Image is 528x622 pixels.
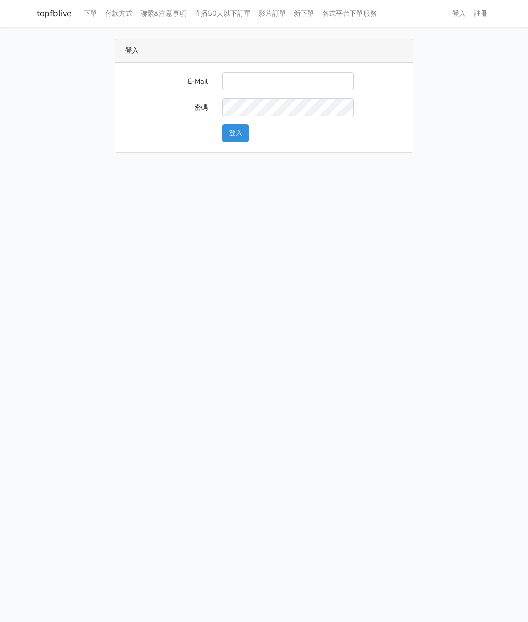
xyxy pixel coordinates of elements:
[190,4,255,23] a: 直播50人以下訂單
[222,124,249,142] button: 登入
[255,4,290,23] a: 影片訂單
[80,4,101,23] a: 下單
[290,4,318,23] a: 新下單
[101,4,136,23] a: 付款方式
[136,4,190,23] a: 聯繫&注意事項
[448,4,470,23] a: 登入
[37,4,72,23] a: topfblive
[115,39,413,63] div: 登入
[470,4,491,23] a: 註冊
[118,98,215,116] label: 密碼
[318,4,381,23] a: 各式平台下單服務
[118,72,215,90] label: E-Mail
